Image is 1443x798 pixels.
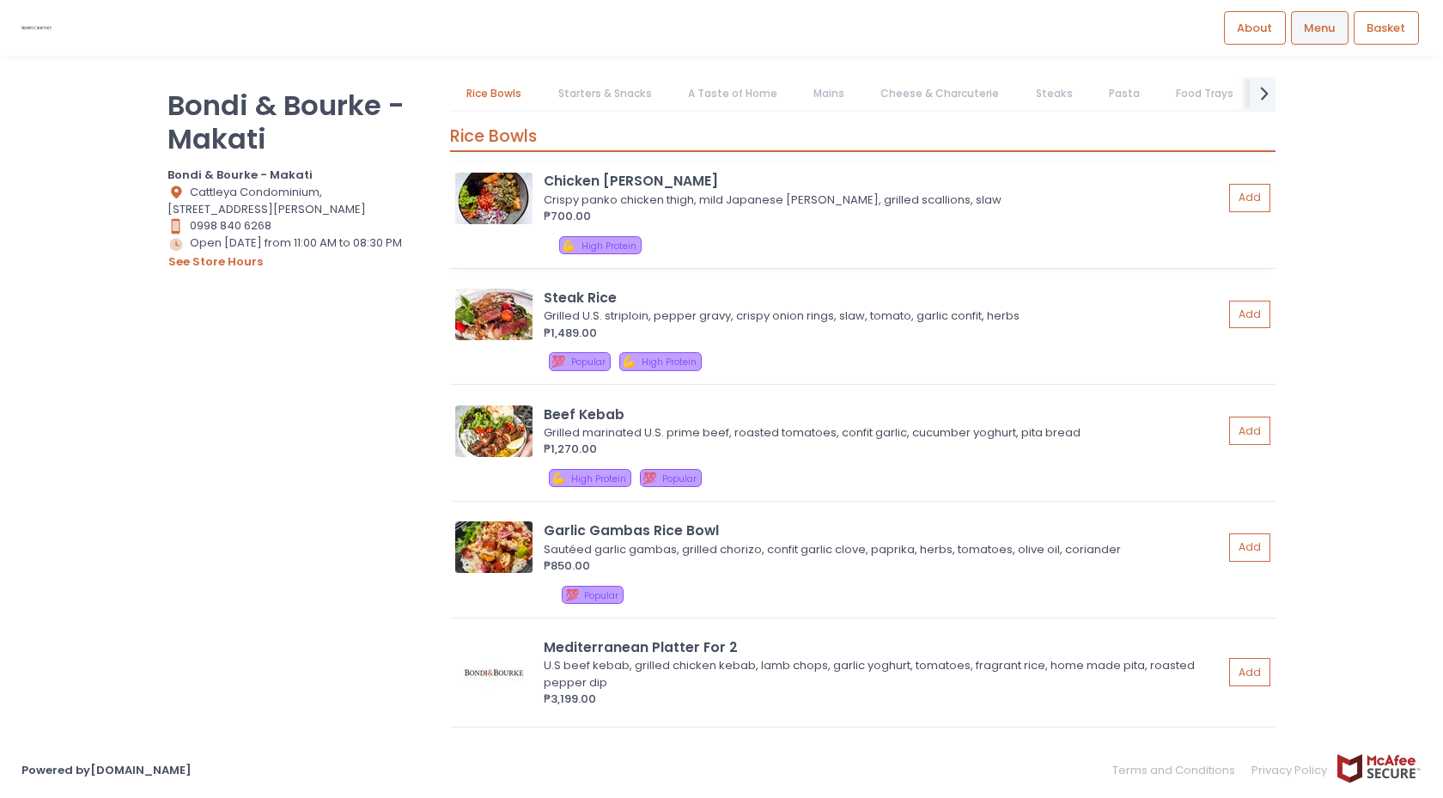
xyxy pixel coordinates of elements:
[642,356,697,369] span: High Protein
[544,541,1218,558] div: Sautéed garlic gambas, grilled chorizo, confit garlic clove, paprika, herbs, tomatoes, olive oil,...
[1229,533,1270,562] button: Add
[1367,20,1405,37] span: Basket
[450,77,539,110] a: Rice Bowls
[544,325,1223,342] div: ₱1,489.00
[571,472,626,485] span: High Protein
[544,405,1223,424] div: Beef Kebab
[1291,11,1349,44] a: Menu
[544,521,1223,540] div: Garlic Gambas Rice Bowl
[662,472,697,485] span: Popular
[1092,77,1156,110] a: Pasta
[562,237,575,253] span: 💪
[1112,753,1244,787] a: Terms and Conditions
[544,657,1218,691] div: U.S beef kebab, grilled chicken kebab, lamb chops, garlic yoghurt, tomatoes, fragrant rice, home ...
[1304,20,1335,37] span: Menu
[1336,753,1422,783] img: mcafee-secure
[544,637,1223,657] div: Mediterranean Platter For 2
[455,289,533,340] img: Steak Rice
[21,762,192,778] a: Powered by[DOMAIN_NAME]
[1229,301,1270,329] button: Add
[551,353,565,369] span: 💯
[1229,417,1270,445] button: Add
[1237,20,1272,37] span: About
[544,308,1218,325] div: Grilled U.S. striploin, pepper gravy, crispy onion rings, slaw, tomato, garlic confit, herbs
[565,587,579,603] span: 💯
[1229,658,1270,686] button: Add
[541,77,668,110] a: Starters & Snacks
[581,240,636,253] span: High Protein
[642,470,656,486] span: 💯
[571,356,606,369] span: Popular
[455,647,533,698] img: Mediterranean Platter For 2
[544,171,1223,191] div: Chicken [PERSON_NAME]
[797,77,862,110] a: Mains
[167,167,313,183] b: Bondi & Bourke - Makati
[622,353,636,369] span: 💪
[455,521,533,573] img: Garlic Gambas Rice Bowl
[167,235,429,271] div: Open [DATE] from 11:00 AM to 08:30 PM
[551,470,565,486] span: 💪
[167,184,429,218] div: Cattleya Condominium, [STREET_ADDRESS][PERSON_NAME]
[1229,184,1270,212] button: Add
[167,88,429,155] p: Bondi & Bourke - Makati
[544,441,1223,458] div: ₱1,270.00
[544,208,1223,225] div: ₱700.00
[544,557,1223,575] div: ₱850.00
[455,173,533,224] img: Chicken Katsu Curry
[1224,11,1286,44] a: About
[544,288,1223,308] div: Steak Rice
[1244,753,1336,787] a: Privacy Policy
[450,125,537,148] span: Rice Bowls
[864,77,1016,110] a: Cheese & Charcuterie
[167,253,264,271] button: see store hours
[671,77,794,110] a: A Taste of Home
[544,691,1223,708] div: ₱3,199.00
[1019,77,1089,110] a: Steaks
[455,405,533,457] img: Beef Kebab
[584,589,618,602] span: Popular
[544,424,1218,442] div: Grilled marinated U.S. prime beef, roasted tomatoes, confit garlic, cucumber yoghurt, pita bread
[167,217,429,235] div: 0998 840 6268
[21,13,52,43] img: logo
[544,192,1218,209] div: Crispy panko chicken thigh, mild Japanese [PERSON_NAME], grilled scallions, slaw
[1160,77,1251,110] a: Food Trays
